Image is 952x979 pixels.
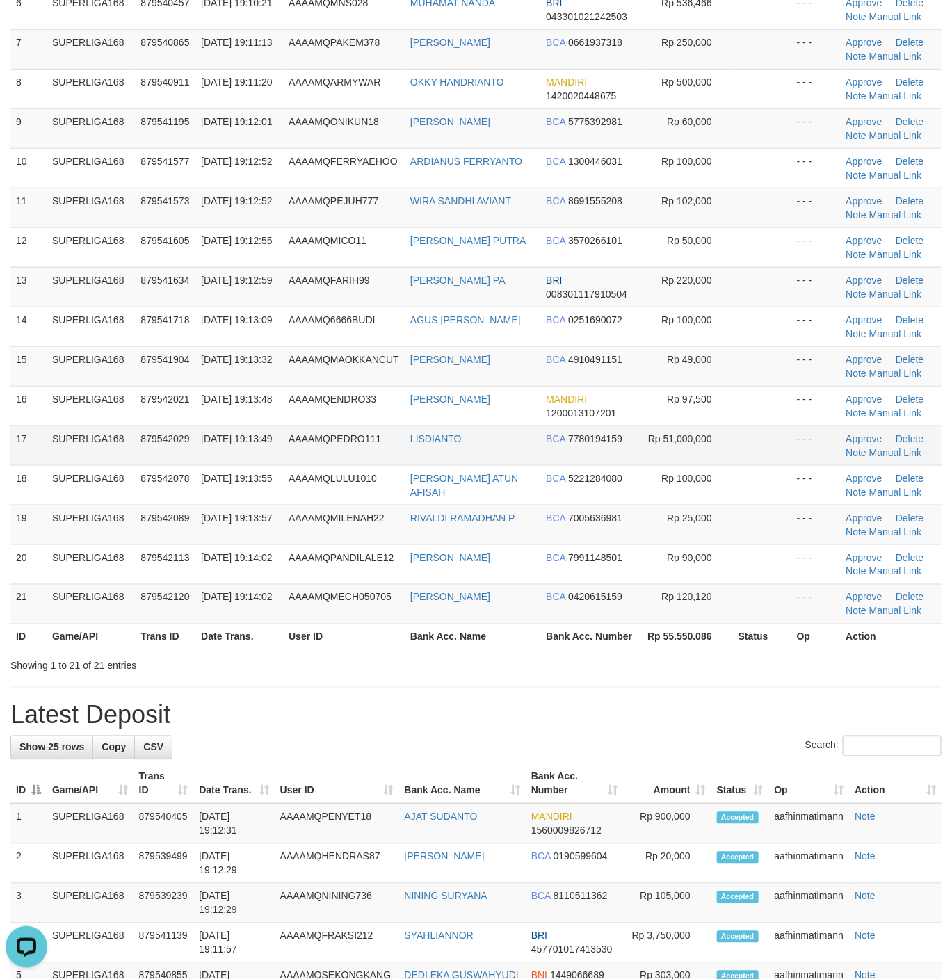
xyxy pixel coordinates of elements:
th: Bank Acc. Number [540,624,642,649]
h1: Latest Deposit [10,702,942,729]
span: AAAAMQPEDRO111 [289,433,381,444]
span: BCA [546,156,565,167]
span: 879540865 [140,37,189,48]
a: Manual Link [869,526,922,537]
span: Copy 7780194159 to clipboard [568,433,622,444]
td: 879539239 [134,884,194,923]
td: 9 [10,108,47,148]
span: [DATE] 19:12:52 [201,156,272,167]
td: 21 [10,584,47,624]
th: Rp 55.550.086 [642,624,733,649]
span: BCA [546,195,565,207]
td: [DATE] 19:11:57 [193,923,275,963]
span: AAAAMQMICO11 [289,235,366,246]
th: Game/API: activate to sort column ascending [47,764,134,804]
span: Copy 043301021242503 to clipboard [546,11,627,22]
a: SYAHLIANNOR [405,930,474,941]
td: SUPERLIGA168 [47,29,135,69]
span: 879542113 [140,552,189,563]
span: Rp 25,000 [667,512,712,524]
td: - - - [791,584,841,624]
a: Note [846,328,867,339]
td: 879539499 [134,844,194,884]
td: 14 [10,307,47,346]
a: Note [846,51,867,62]
span: BCA [546,314,565,325]
span: Copy 008301117910504 to clipboard [546,289,627,300]
a: Approve [846,552,882,563]
span: [DATE] 19:13:49 [201,433,272,444]
a: [PERSON_NAME] [410,552,490,563]
th: Bank Acc. Name: activate to sort column ascending [399,764,526,804]
td: Rp 900,000 [624,804,711,844]
th: Status [733,624,791,649]
span: Rp 97,500 [667,394,712,405]
td: SUPERLIGA168 [47,108,135,148]
td: - - - [791,307,841,346]
th: Action: activate to sort column ascending [849,764,942,804]
a: AGUS [PERSON_NAME] [410,314,521,325]
a: Manual Link [869,51,922,62]
a: Note [855,851,876,862]
td: aafhinmatimann [769,804,850,844]
a: Approve [846,37,882,48]
th: Op [791,624,841,649]
span: Copy 0190599604 to clipboard [554,851,608,862]
span: Rp 90,000 [667,552,712,563]
span: 879541577 [140,156,189,167]
span: Rp 102,000 [661,195,711,207]
a: Note [846,566,867,577]
a: Approve [846,116,882,127]
th: Op: activate to sort column ascending [769,764,850,804]
span: [DATE] 19:13:57 [201,512,272,524]
a: Note [846,90,867,102]
td: 1 [10,804,47,844]
span: 879540911 [140,76,189,88]
span: Copy 8691555208 to clipboard [568,195,622,207]
span: [DATE] 19:14:02 [201,552,272,563]
a: Delete [896,37,923,48]
a: AJAT SUDANTO [405,811,478,823]
td: SUPERLIGA168 [47,188,135,227]
span: [DATE] 19:13:48 [201,394,272,405]
a: Approve [846,195,882,207]
td: 2 [10,844,47,884]
a: [PERSON_NAME] ATUN AFISAH [410,473,518,498]
a: Approve [846,76,882,88]
a: Manual Link [869,289,922,300]
span: Show 25 rows [19,742,84,753]
span: AAAAMQARMYWAR [289,76,381,88]
span: [DATE] 19:13:32 [201,354,272,365]
td: SUPERLIGA168 [47,505,135,544]
a: [PERSON_NAME] [405,851,485,862]
span: BCA [546,116,565,127]
span: AAAAMQ6666BUDI [289,314,376,325]
td: SUPERLIGA168 [47,923,134,963]
td: - - - [791,465,841,505]
span: CSV [143,742,163,753]
a: Approve [846,354,882,365]
a: Manual Link [869,407,922,419]
span: BCA [546,473,565,484]
span: MANDIRI [546,394,587,405]
div: Showing 1 to 21 of 21 entries [10,654,386,673]
a: Delete [896,195,923,207]
a: Manual Link [869,566,922,577]
td: - - - [791,108,841,148]
a: Delete [896,433,923,444]
a: Note [846,526,867,537]
td: 11 [10,188,47,227]
span: Rp 120,120 [661,592,711,603]
td: SUPERLIGA168 [47,884,134,923]
a: Note [846,606,867,617]
span: BCA [546,552,565,563]
td: 17 [10,426,47,465]
span: 879541718 [140,314,189,325]
th: Game/API [47,624,135,649]
span: AAAAMQENDRO33 [289,394,376,405]
span: Copy 3570266101 to clipboard [568,235,622,246]
span: Copy 4910491151 to clipboard [568,354,622,365]
button: Open LiveChat chat widget [6,6,47,47]
a: [PERSON_NAME] [410,37,490,48]
a: NINING SURYANA [405,891,487,902]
